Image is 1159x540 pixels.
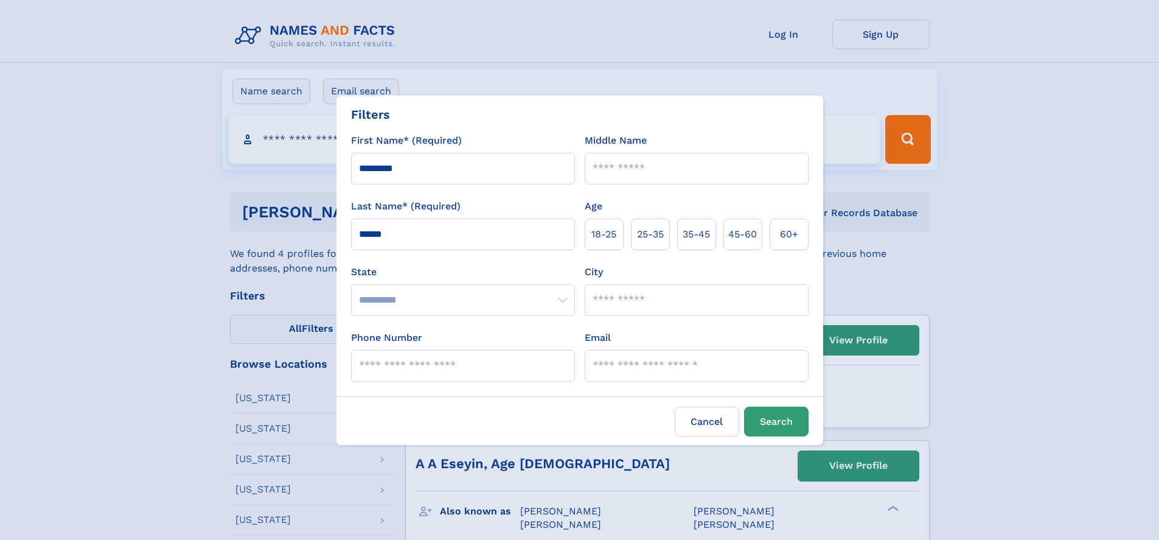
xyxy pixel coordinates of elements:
[351,331,422,345] label: Phone Number
[728,227,757,242] span: 45‑60
[744,407,809,437] button: Search
[591,227,616,242] span: 18‑25
[351,133,462,148] label: First Name* (Required)
[585,331,611,345] label: Email
[351,199,461,214] label: Last Name* (Required)
[780,227,798,242] span: 60+
[585,199,602,214] label: Age
[637,227,664,242] span: 25‑35
[675,407,739,437] label: Cancel
[585,133,647,148] label: Middle Name
[351,265,575,279] label: State
[683,227,710,242] span: 35‑45
[351,105,390,124] div: Filters
[585,265,603,279] label: City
